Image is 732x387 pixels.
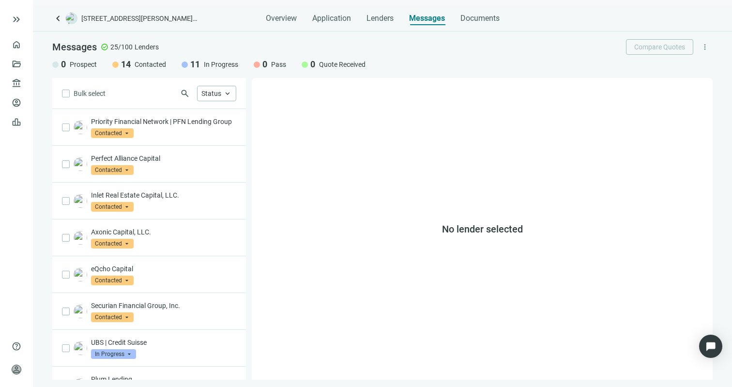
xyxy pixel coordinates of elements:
span: Contacted [91,239,134,248]
span: Overview [266,14,297,23]
p: Securian Financial Group, Inc. [91,301,236,310]
span: Documents [460,14,500,23]
span: Contacted [91,202,134,212]
p: Axonic Capital, LLC. [91,227,236,237]
p: UBS | Credit Suisse [91,338,236,347]
span: Lenders [366,14,394,23]
div: Open Intercom Messenger [699,335,722,358]
span: Lenders [135,42,159,52]
span: Contacted [91,312,134,322]
button: keyboard_double_arrow_right [11,14,22,25]
img: b110ecd0-5c0f-4b38-be5d-d196f595f52a [74,305,87,318]
span: person [12,365,21,374]
span: Quote Received [319,60,366,69]
span: Bulk select [74,88,106,99]
p: eQcho Capital [91,264,236,274]
div: No lender selected [252,78,713,380]
span: 14 [121,59,131,70]
p: Priority Financial Network | PFN Lending Group [91,117,236,126]
span: keyboard_arrow_up [223,89,232,98]
span: 0 [61,59,66,70]
span: Pass [271,60,286,69]
span: [STREET_ADDRESS][PERSON_NAME][PERSON_NAME] [81,14,198,23]
span: check_circle [101,43,108,51]
img: deal-logo [66,13,77,24]
span: 11 [190,59,200,70]
span: 0 [262,59,267,70]
span: In Progress [204,60,238,69]
span: 0 [310,59,315,70]
span: Contacted [135,60,166,69]
img: 677827c3-647c-49a4-93ff-b958d69f48cb [74,121,87,134]
span: search [180,89,190,98]
span: Contacted [91,276,134,285]
button: more_vert [697,39,713,55]
img: e32c8b75-2ac4-4b25-a368-41f65cf07489 [74,157,87,171]
button: Compare Quotes [626,39,693,55]
p: Inlet Real Estate Capital, LLC. [91,190,236,200]
span: Application [312,14,351,23]
span: account_balance [12,78,18,88]
span: Contacted [91,128,134,138]
span: Messages [409,14,445,23]
a: keyboard_arrow_left [52,13,64,24]
span: In Progress [91,349,136,359]
p: Plum Lending [91,374,236,384]
span: Status [201,90,221,97]
p: Perfect Alliance Capital [91,154,236,163]
span: 25/100 [110,42,133,52]
span: Prospect [70,60,97,69]
img: effffbe7-61e8-47be-83e9-a3840f46fdf7.png [74,341,87,355]
img: 987d4d59-2fd8-42f3-bd62-8a3d6e3e5f39 [74,231,87,245]
img: 99fad9ca-53aa-446e-8898-aad988c37ec2 [74,194,87,208]
span: Contacted [91,165,134,175]
img: 9ad1d6b6-b399-447f-af51-e47ed78c7fae [74,268,87,281]
span: help [12,341,21,351]
span: more_vert [701,43,709,51]
span: Messages [52,41,97,53]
